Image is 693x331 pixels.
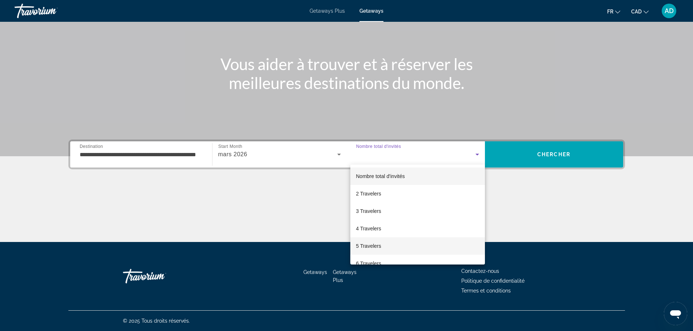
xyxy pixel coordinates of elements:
[356,173,405,179] span: Nombre total d'invités
[356,189,381,198] span: 2 Travelers
[356,207,381,215] span: 3 Travelers
[356,224,381,233] span: 4 Travelers
[356,259,381,268] span: 6 Travelers
[356,242,381,250] span: 5 Travelers
[664,302,687,325] iframe: Bouton de lancement de la fenêtre de messagerie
